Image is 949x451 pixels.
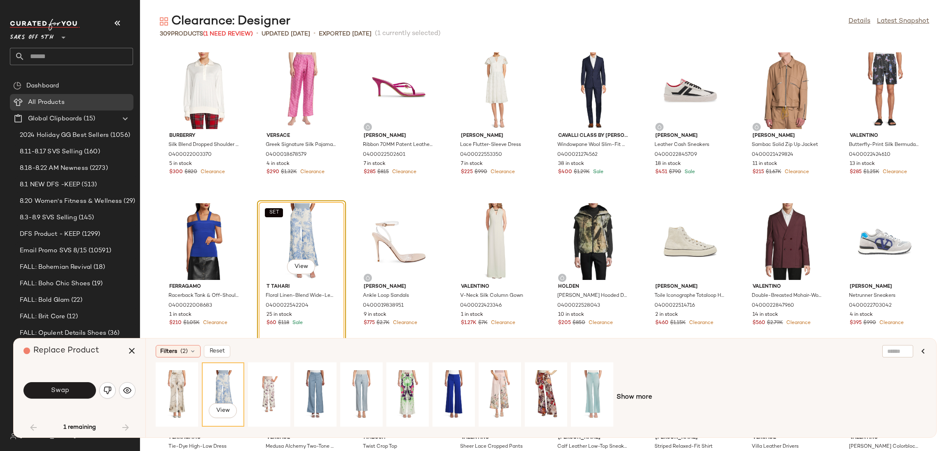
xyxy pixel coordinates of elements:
[185,169,197,176] span: $820
[863,319,876,327] span: $990
[753,283,823,291] span: Valentino
[746,52,829,129] img: 0400021429824_TAN
[364,132,434,140] span: [PERSON_NAME]
[654,141,709,149] span: Leather Cash Sneakers
[389,365,426,424] img: 0400023018539_GREENMULTI
[20,131,109,140] span: 2024 Holiday GG Best Sellers
[201,320,227,326] span: Clearance
[767,319,783,327] span: $2.79K
[850,434,920,442] span: Valentino
[363,302,404,310] span: 0400019838951
[20,213,77,223] span: 8.3-8.9 SVS Selling
[266,292,336,300] span: Floral Linen-Blend Wide-Leg Pants
[169,311,192,319] span: 1 in stock
[260,203,343,280] img: 0400022542204_IVORYBLUE
[461,434,531,442] span: Valentino
[617,392,652,402] span: Show more
[654,443,713,451] span: Striped Relaxed-Fit Shirt
[20,147,82,157] span: 8.11-8.17 SVS Selling
[574,169,590,176] span: $1.29K
[20,263,92,272] span: FALL: Bohemian Revival
[20,197,122,206] span: 8.20 Women's Fitness & Wellness
[753,132,823,140] span: [PERSON_NAME]
[82,114,95,124] span: (15)
[482,365,518,424] img: 0400022771813
[461,169,473,176] span: $225
[204,345,230,357] button: Reset
[82,147,100,157] span: (160)
[183,319,200,327] span: $1.05K
[752,443,799,451] span: Villa Leather Drivers
[746,203,829,280] img: 0400022847960_BORDEAUX
[766,169,781,176] span: $1.67K
[159,365,195,424] img: 0400023077277_OYSTERGRAY
[364,319,375,327] span: $775
[752,141,818,149] span: Sambac Solid Zip Up Jacket
[752,302,794,310] span: 0400022847960
[557,302,600,310] span: 0400022528043
[20,296,70,305] span: FALL: Bold Glam
[850,311,873,319] span: 4 in stock
[169,169,183,176] span: $300
[552,203,635,280] img: 0400022528043_REKALLTIE
[850,160,875,168] span: 13 in stock
[558,283,628,291] span: Holden
[687,320,713,326] span: Clearance
[391,320,417,326] span: Clearance
[669,169,681,176] span: $790
[460,302,502,310] span: 0400022423346
[80,230,101,239] span: (1299)
[209,403,237,418] button: View
[10,433,16,439] img: svg%3e
[319,30,372,38] p: Exported [DATE]
[262,30,310,38] p: updated [DATE]
[560,275,565,280] img: svg%3e
[13,82,21,90] img: svg%3e
[364,283,434,291] span: [PERSON_NAME]
[649,203,732,280] img: 0400022514716
[294,263,308,270] span: View
[160,347,177,356] span: Filters
[26,81,59,91] span: Dashboard
[683,169,695,175] span: Sale
[266,151,306,159] span: 0400018678579
[558,132,628,140] span: Cavalli Class by [PERSON_NAME]
[655,169,667,176] span: $451
[558,319,571,327] span: $205
[180,347,188,356] span: (2)
[655,160,681,168] span: 18 in stock
[103,386,112,395] img: svg%3e
[203,31,253,37] span: (1 Need Review)
[90,279,103,289] span: (19)
[390,169,416,175] span: Clearance
[363,443,397,451] span: Twist Crop Top
[357,52,440,129] img: 0400022502601_BLOOM
[489,320,515,326] span: Clearance
[655,283,725,291] span: [PERSON_NAME]
[70,296,82,305] span: (22)
[460,443,523,451] span: Sheer Lace Cropped Pants
[849,292,895,300] span: Netrunner Sneakers
[435,365,472,424] img: 0400022461348_SEABLUE
[654,302,695,310] span: 0400022514716
[878,320,904,326] span: Clearance
[50,387,69,395] span: Swap
[783,169,809,175] span: Clearance
[256,29,258,39] span: •
[168,151,212,159] span: 0400022003370
[364,169,376,176] span: $285
[587,320,613,326] span: Clearance
[557,151,598,159] span: 0400021274562
[460,292,523,300] span: V-Neck Silk Column Gown
[169,434,239,442] span: Ferragamo
[850,319,862,327] span: $395
[65,312,78,322] span: (12)
[20,246,87,256] span: Email Promo SVS 8/15
[163,52,246,129] img: 0400022003370_IVORY
[266,302,309,310] span: 0400022542204
[77,213,94,223] span: (145)
[20,329,106,338] span: FALL: Opulent Details Shoes
[528,365,564,424] img: 0400022440251
[461,132,531,140] span: [PERSON_NAME]
[461,283,531,291] span: Valentino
